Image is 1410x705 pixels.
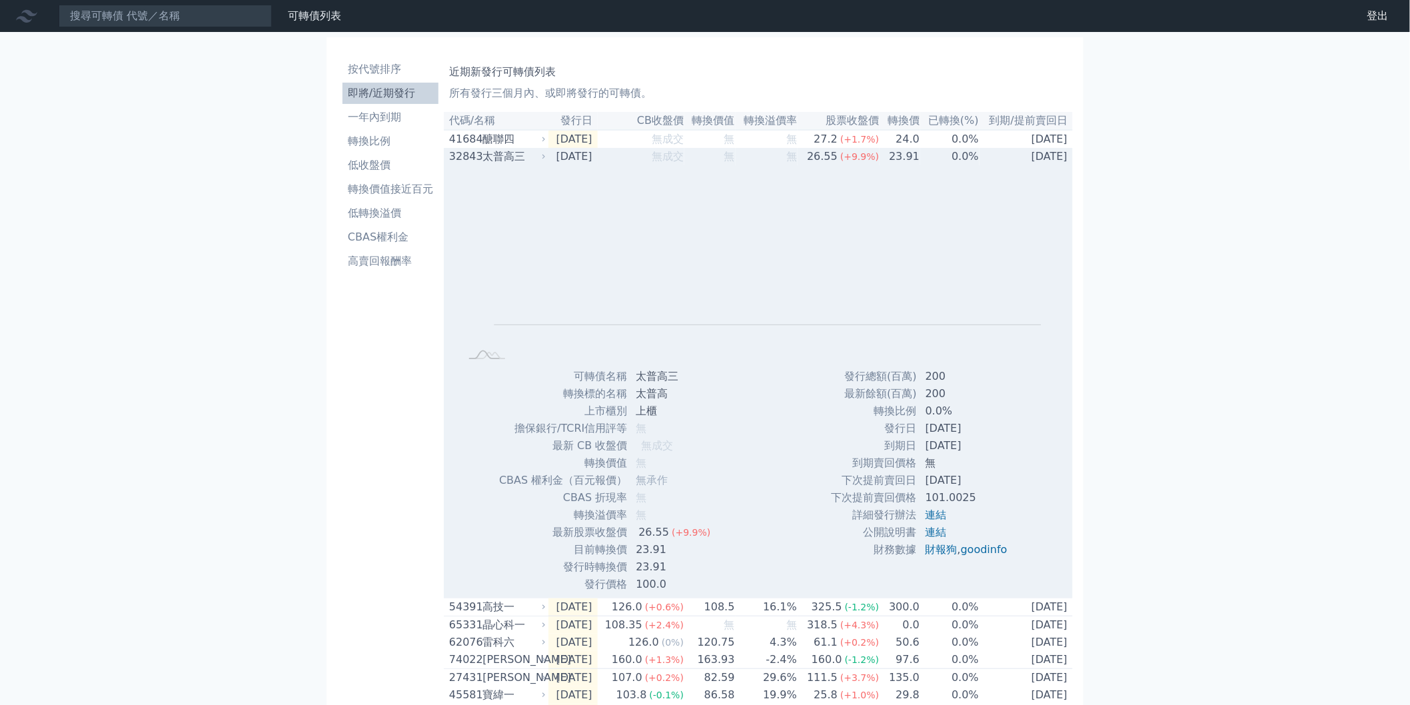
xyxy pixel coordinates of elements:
[498,437,628,454] td: 最新 CB 收盤價
[59,5,272,27] input: 搜尋可轉債 代號／名稱
[343,251,438,272] a: 高賣回報酬率
[482,634,543,650] div: 雷科六
[724,618,735,631] span: 無
[831,541,918,558] td: 財務數據
[343,229,438,245] li: CBAS權利金
[482,149,543,165] div: 太普高三
[548,112,598,130] th: 發行日
[736,112,798,130] th: 轉換溢價率
[840,151,879,162] span: (+9.9%)
[980,651,1073,669] td: [DATE]
[288,9,341,22] a: 可轉債列表
[831,368,918,385] td: 發行總額(百萬)
[343,107,438,128] a: 一年內到期
[652,133,684,145] span: 無成交
[498,402,628,420] td: 上市櫃別
[449,634,479,650] div: 62076
[920,148,980,165] td: 0.0%
[645,602,684,612] span: (+0.6%)
[482,131,543,147] div: 醣聯四
[343,59,438,80] a: 按代號排序
[626,634,662,650] div: 126.0
[628,402,721,420] td: 上櫃
[343,133,438,149] li: 轉換比例
[343,227,438,248] a: CBAS權利金
[831,402,918,420] td: 轉換比例
[831,454,918,472] td: 到期賣回價格
[343,85,438,101] li: 即將/近期發行
[636,491,646,504] span: 無
[840,690,879,700] span: (+1.0%)
[880,634,920,651] td: 50.6
[498,558,628,576] td: 發行時轉換價
[684,669,736,687] td: 82.59
[918,420,1018,437] td: [DATE]
[498,576,628,593] td: 發行價格
[684,598,736,616] td: 108.5
[628,576,721,593] td: 100.0
[926,508,947,521] a: 連結
[343,203,438,224] a: 低轉換溢價
[724,133,735,145] span: 無
[343,157,438,173] li: 低收盤價
[980,686,1073,704] td: [DATE]
[804,617,840,633] div: 318.5
[920,616,980,634] td: 0.0%
[980,669,1073,687] td: [DATE]
[609,670,645,686] div: 107.0
[812,131,841,147] div: 27.2
[880,130,920,148] td: 24.0
[636,508,646,521] span: 無
[636,524,672,540] div: 26.55
[449,670,479,686] div: 27431
[548,598,598,616] td: [DATE]
[498,524,628,541] td: 最新股票收盤價
[548,634,598,651] td: [DATE]
[920,686,980,704] td: 0.0%
[628,368,721,385] td: 太普高三
[831,420,918,437] td: 發行日
[786,133,797,145] span: 無
[645,620,684,630] span: (+2.4%)
[918,472,1018,489] td: [DATE]
[498,541,628,558] td: 目前轉換價
[831,489,918,506] td: 下次提前賣回價格
[628,385,721,402] td: 太普高
[498,489,628,506] td: CBAS 折現率
[548,651,598,669] td: [DATE]
[684,686,736,704] td: 86.58
[482,687,543,703] div: 寶緯一
[482,186,1042,345] g: Chart
[449,599,479,615] div: 54391
[684,651,736,669] td: 163.93
[548,616,598,634] td: [DATE]
[636,474,668,486] span: 無承作
[650,690,684,700] span: (-0.1%)
[548,686,598,704] td: [DATE]
[343,155,438,176] a: 低收盤價
[920,112,980,130] th: 已轉換(%)
[645,672,684,683] span: (+0.2%)
[920,130,980,148] td: 0.0%
[926,526,947,538] a: 連結
[980,148,1073,165] td: [DATE]
[961,543,1008,556] a: goodinfo
[614,687,650,703] div: 103.8
[736,634,798,651] td: 4.3%
[498,420,628,437] td: 擔保銀行/TCRI信用評等
[918,437,1018,454] td: [DATE]
[831,472,918,489] td: 下次提前賣回日
[831,524,918,541] td: 公開說明書
[920,598,980,616] td: 0.0%
[628,558,721,576] td: 23.91
[636,456,646,469] span: 無
[449,149,479,165] div: 32843
[498,472,628,489] td: CBAS 權利金（百元報價）
[840,672,879,683] span: (+3.7%)
[804,149,840,165] div: 26.55
[880,686,920,704] td: 29.8
[880,669,920,687] td: 135.0
[880,651,920,669] td: 97.6
[980,112,1073,130] th: 到期/提前賣回日
[609,652,645,668] div: 160.0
